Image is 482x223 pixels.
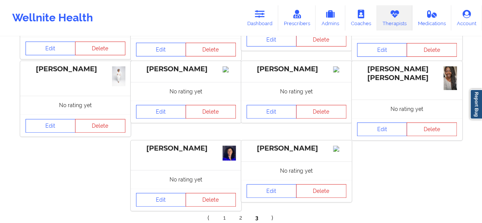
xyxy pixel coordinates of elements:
div: [PERSON_NAME] [247,144,346,153]
div: [PERSON_NAME] [136,65,236,74]
button: Delete [296,105,346,119]
img: Snapchat-724883193.jpg [444,66,457,90]
a: Edit [247,33,297,47]
div: No rating yet [241,161,352,180]
div: No rating yet [20,96,131,114]
div: [PERSON_NAME] [247,65,346,74]
a: Edit [247,105,297,119]
div: No rating yet [131,170,241,189]
a: Edit [136,193,186,207]
button: Delete [407,122,457,136]
a: Edit [136,105,186,119]
button: Delete [186,105,236,119]
a: Edit [26,42,76,55]
a: Admins [315,5,345,30]
div: No rating yet [241,82,352,101]
a: Therapists [377,5,412,30]
a: Coaches [345,5,377,30]
a: Edit [247,184,297,198]
button: Delete [296,184,346,198]
a: Account [451,5,482,30]
button: Delete [75,42,125,55]
a: Prescribers [278,5,316,30]
button: Delete [186,193,236,207]
button: Delete [75,119,125,133]
div: No rating yet [352,99,462,118]
a: Report Bug [470,89,482,119]
div: [PERSON_NAME] [26,65,125,74]
img: IMG_3500.jpeg [223,146,236,160]
img: Image%2Fplaceholer-image.png [333,66,346,72]
button: Delete [296,33,346,47]
div: [PERSON_NAME] [PERSON_NAME] [357,65,457,82]
button: Delete [407,43,457,57]
img: Image%2Fplaceholer-image.png [333,146,346,152]
img: Image%2Fplaceholer-image.png [223,66,236,72]
div: No rating yet [131,82,241,101]
button: Delete [186,43,236,56]
a: Edit [136,43,186,56]
a: Dashboard [242,5,278,30]
a: Medications [412,5,452,30]
a: Edit [357,43,407,57]
a: Edit [357,122,407,136]
a: Edit [26,119,76,133]
img: IMG_9155_Original.jpeg [112,66,125,86]
div: [PERSON_NAME] [136,144,236,153]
